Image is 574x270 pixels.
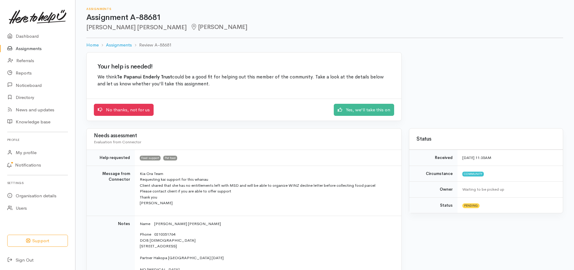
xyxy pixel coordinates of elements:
[334,104,394,116] a: Yes, we'll take this on
[94,133,394,139] h3: Needs assessment
[163,156,177,160] span: Pet food
[87,150,135,166] td: Help requested
[409,166,458,182] td: Circumstance
[87,166,135,216] td: Message from Connector
[86,7,563,11] h6: Assignments
[97,63,391,70] h2: Your help is needed!
[7,179,68,187] h6: Settings
[7,136,68,144] h6: Profile
[86,13,563,22] h1: Assignment A-88681
[409,197,458,213] td: Status
[409,150,458,166] td: Received
[117,74,172,80] b: Te Papanui Enderly Trust
[7,235,68,247] button: Support
[132,42,172,49] li: Review A-88681
[140,156,161,160] span: Food support
[462,155,491,160] time: [DATE] 11:35AM
[140,221,394,227] p: Name [PERSON_NAME] [PERSON_NAME]
[140,171,394,206] p: Kia Ora Team Requesting kai support for this whanau Client shared that she has no entitlements le...
[94,104,154,116] a: No thanks, not for us
[86,42,99,49] a: Home
[462,203,480,208] span: Pending
[416,136,556,142] h3: Status
[106,42,132,49] a: Assignments
[97,74,391,88] p: We think could be a good fit for helping out this member of the community. Take a look at the det...
[409,182,458,198] td: Owner
[86,38,563,52] nav: breadcrumb
[190,23,247,31] span: [PERSON_NAME]
[86,24,563,31] h2: [PERSON_NAME] [PERSON_NAME]
[462,186,556,192] div: Waiting to be picked up
[462,172,484,176] span: Community
[94,139,141,145] span: Evaluation from Connector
